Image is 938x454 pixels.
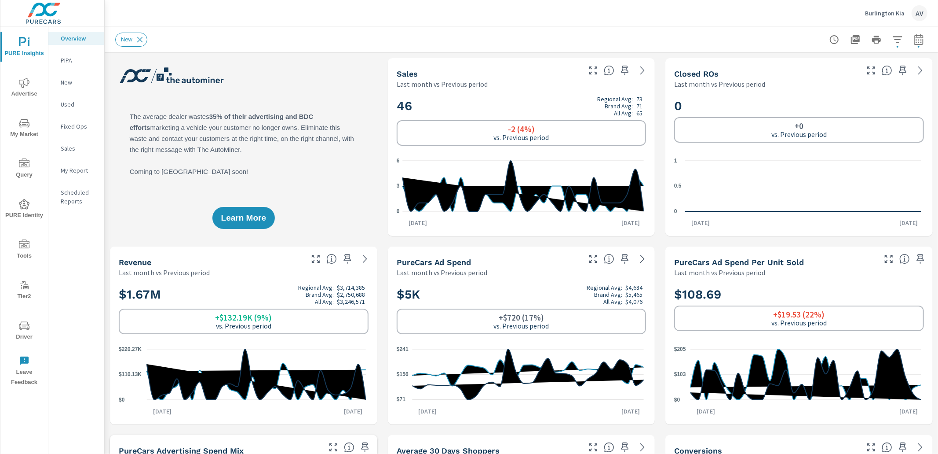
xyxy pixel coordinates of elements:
[397,346,409,352] text: $241
[586,63,600,78] button: Make Fullscreen
[674,267,765,278] p: Last month vs Previous period
[48,32,104,45] div: Overview
[674,287,924,302] h2: $108.69
[899,254,910,264] span: Average cost of advertising per each vehicle sold at the dealer over the selected date range. The...
[636,110,642,117] p: 65
[3,159,45,180] span: Query
[337,291,365,298] p: $2,750,688
[604,442,614,453] span: A rolling 30 day total of daily Shoppers on the dealership website, averaged over the selected da...
[618,63,632,78] span: Save this to your personalized report
[771,130,827,138] p: vs. Previous period
[847,31,864,48] button: "Export Report to PDF"
[315,298,334,305] p: All Avg:
[337,298,365,305] p: $3,246,571
[614,110,633,117] p: All Avg:
[3,356,45,388] span: Leave Feedback
[864,63,878,78] button: Make Fullscreen
[586,252,600,266] button: Make Fullscreen
[685,218,716,227] p: [DATE]
[48,98,104,111] div: Used
[3,321,45,342] span: Driver
[344,442,354,453] span: This table looks at how you compare to the amount of budget you spend per channel as opposed to y...
[340,252,354,266] span: Save this to your personalized report
[635,252,650,266] a: See more details in report
[615,407,646,416] p: [DATE]
[61,100,97,109] p: Used
[61,122,97,131] p: Fixed Ops
[48,142,104,155] div: Sales
[298,284,334,291] p: Regional Avg:
[636,103,642,110] p: 71
[48,164,104,177] div: My Report
[61,144,97,153] p: Sales
[674,208,677,214] text: 0
[674,371,686,377] text: $103
[397,158,400,164] text: 6
[397,69,418,78] h5: Sales
[674,397,680,403] text: $0
[119,267,210,278] p: Last month vs Previous period
[3,78,45,99] span: Advertise
[116,36,138,43] span: New
[119,258,151,267] h5: Revenue
[119,372,142,378] text: $110.13K
[397,267,488,278] p: Last month vs Previous period
[3,37,45,59] span: PURE Insights
[605,103,633,110] p: Brand Avg:
[508,125,535,133] h6: -2 (4%)
[865,9,905,17] p: Burlington Kia
[397,183,400,189] text: 3
[306,291,334,298] p: Brand Avg:
[412,407,443,416] p: [DATE]
[397,79,488,89] p: Last month vs Previous period
[0,26,48,391] div: nav menu
[397,96,646,117] h2: 46
[795,122,803,130] h6: +0
[309,252,323,266] button: Make Fullscreen
[896,63,910,78] span: Save this to your personalized report
[893,407,924,416] p: [DATE]
[397,397,405,403] text: $71
[882,442,892,453] span: The number of dealer-specified goals completed by a visitor. [Source: This data is provided by th...
[603,298,622,305] p: All Avg:
[212,207,275,229] button: Learn More
[61,78,97,87] p: New
[48,186,104,208] div: Scheduled Reports
[771,319,827,327] p: vs. Previous period
[625,298,642,305] p: $4,076
[338,407,369,416] p: [DATE]
[597,96,633,103] p: Regional Avg:
[3,240,45,261] span: Tools
[587,284,622,291] p: Regional Avg:
[61,56,97,65] p: PIPA
[3,199,45,221] span: PURE Identity
[115,33,147,47] div: New
[618,252,632,266] span: Save this to your personalized report
[337,284,365,291] p: $3,714,385
[882,252,896,266] button: Make Fullscreen
[674,79,765,89] p: Last month vs Previous period
[913,63,927,78] a: See more details in report
[674,69,719,78] h5: Closed ROs
[674,183,682,189] text: 0.5
[397,208,400,214] text: 0
[493,133,549,141] p: vs. Previous period
[625,291,642,298] p: $5,465
[604,254,614,264] span: Total cost of media for all PureCars channels for the selected dealership group over the selected...
[893,218,924,227] p: [DATE]
[594,291,622,298] p: Brand Avg:
[615,218,646,227] p: [DATE]
[358,252,372,266] a: See more details in report
[674,346,686,352] text: $205
[3,280,45,302] span: Tier2
[868,31,885,48] button: Print Report
[61,166,97,175] p: My Report
[674,98,924,114] h2: 0
[216,322,271,330] p: vs. Previous period
[119,397,125,403] text: $0
[691,407,722,416] p: [DATE]
[147,407,178,416] p: [DATE]
[48,76,104,89] div: New
[774,310,825,319] h6: +$19.53 (22%)
[604,65,614,76] span: Number of vehicles sold by the dealership over the selected date range. [Source: This data is sou...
